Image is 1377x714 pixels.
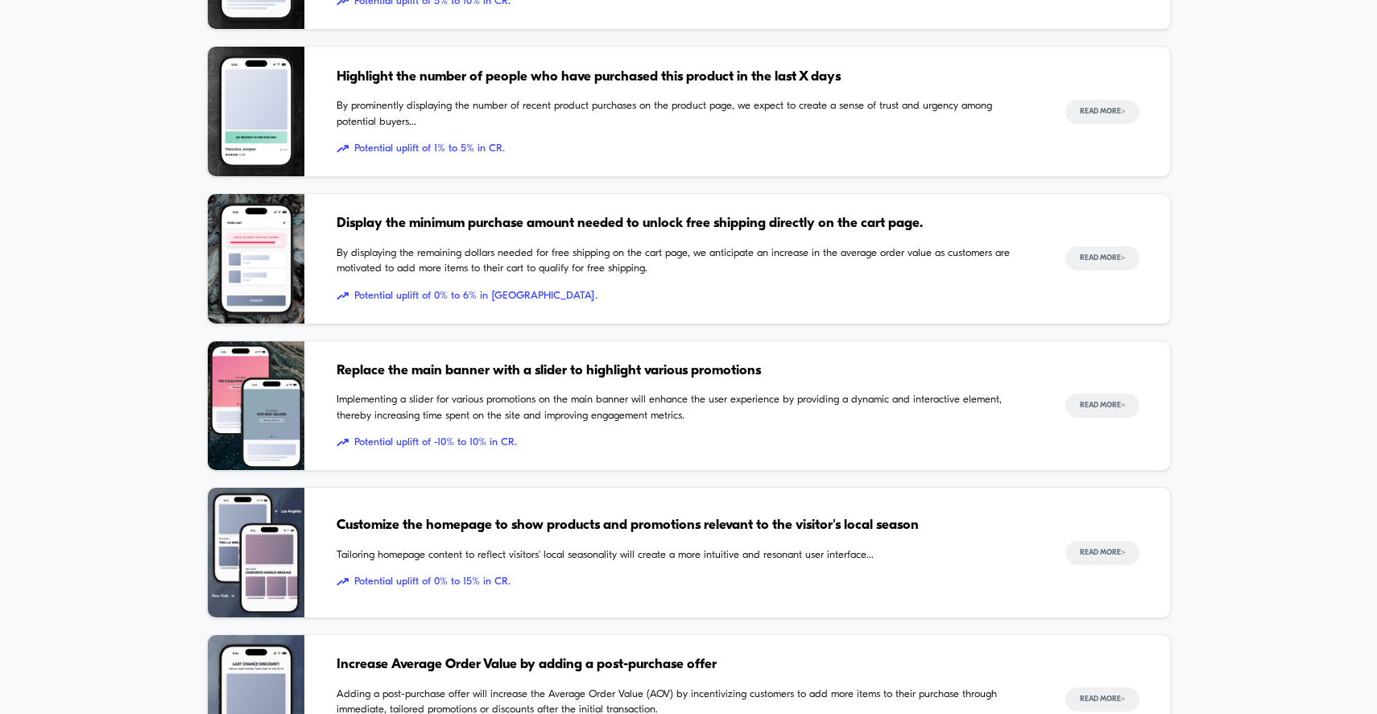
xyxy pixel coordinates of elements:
button: Read More> [1065,541,1139,565]
img: Tailoring homepage content to reflect visitors' local seasonality will create a more intuitive an... [208,488,304,617]
button: Read More> [1065,687,1139,712]
span: Potential uplift of 0% to 6% in [GEOGRAPHIC_DATA]. [337,288,1033,304]
span: Increase Average Order Value by adding a post-purchase offer [337,654,1033,675]
span: Display the minimum purchase amount needed to unlock free shipping directly on the cart page. [337,213,1033,234]
span: Potential uplift of 1% to 5% in CR. [337,141,1033,157]
span: Implementing a slider for various promotions on the main banner will enhance the user experience ... [337,392,1033,423]
span: By prominently displaying the number of recent product purchases on the product page, we expect t... [337,98,1033,130]
span: Tailoring homepage content to reflect visitors' local seasonality will create a more intuitive an... [337,547,1033,563]
button: Read More> [1065,100,1139,124]
span: By displaying the remaining dollars needed for free shipping on the cart page, we anticipate an i... [337,246,1033,277]
span: Customize the homepage to show products and promotions relevant to the visitor's local season [337,515,1033,536]
img: By prominently displaying the number of recent product purchases on the product page, we expect t... [208,47,304,176]
img: By displaying the remaining dollars needed for free shipping on the cart page, we anticipate an i... [208,194,304,324]
button: Read More> [1065,246,1139,270]
span: Replace the main banner with a slider to highlight various promotions [337,361,1033,382]
button: Read More> [1065,394,1139,418]
span: Potential uplift of 0% to 15% in CR. [337,574,1033,590]
img: Implementing a slider for various promotions on the main banner will enhance the user experience ... [208,341,304,471]
span: Highlight the number of people who have purchased this product in the last X days [337,67,1033,88]
span: Potential uplift of -10% to 10% in CR. [337,435,1033,451]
